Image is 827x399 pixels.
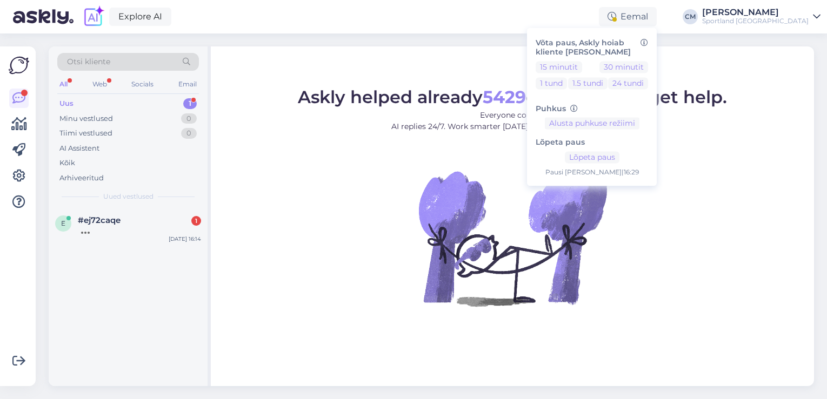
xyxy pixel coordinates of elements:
[536,38,648,57] h6: Võta paus, Askly hoiab kliente [PERSON_NAME]
[59,143,99,154] div: AI Assistent
[191,216,201,226] div: 1
[483,86,526,107] b: 5429
[59,173,104,184] div: Arhiveeritud
[90,77,109,91] div: Web
[59,98,74,109] div: Uus
[181,128,197,139] div: 0
[415,141,610,335] img: No Chat active
[176,77,199,91] div: Email
[59,128,112,139] div: Tiimi vestlused
[565,152,619,164] button: Lõpeta paus
[545,118,639,130] button: Alusta puhkuse režiimi
[183,98,197,109] div: 1
[181,113,197,124] div: 0
[61,219,65,227] span: e
[298,86,727,107] span: Askly helped already customers to get help.
[298,110,727,132] p: Everyone counts. AI replies 24/7. Work smarter [DATE] and raise the CX bar higher.
[536,104,648,113] h6: Puhkus
[67,56,110,67] span: Otsi kliente
[683,9,698,24] div: CM
[59,158,75,168] div: Kõik
[702,8,821,25] a: [PERSON_NAME]Sportland [GEOGRAPHIC_DATA]
[599,61,648,73] button: 30 minutit
[536,77,567,89] button: 1 tund
[78,215,121,225] span: #ej72caqe
[599,7,657,26] div: Eemal
[702,17,809,25] div: Sportland [GEOGRAPHIC_DATA]
[59,113,113,124] div: Minu vestlused
[57,77,70,91] div: All
[169,235,201,243] div: [DATE] 16:14
[129,77,156,91] div: Socials
[568,77,608,89] button: 1.5 tundi
[536,61,582,73] button: 15 minutit
[109,8,171,26] a: Explore AI
[103,192,154,201] span: Uued vestlused
[536,168,648,178] div: Pausi [PERSON_NAME] | 16:29
[608,77,648,89] button: 24 tundi
[9,55,29,76] img: Askly Logo
[536,138,648,147] h6: Lõpeta paus
[702,8,809,17] div: [PERSON_NAME]
[82,5,105,28] img: explore-ai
